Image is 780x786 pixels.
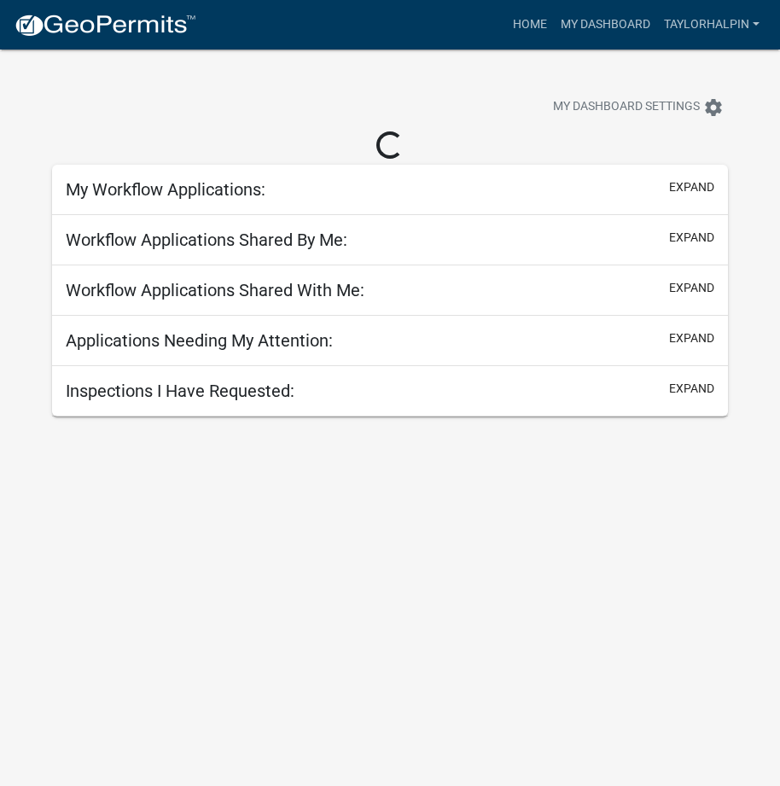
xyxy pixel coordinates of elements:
button: expand [669,178,714,196]
h5: Applications Needing My Attention: [66,330,333,351]
button: expand [669,229,714,247]
button: My Dashboard Settingssettings [539,90,737,124]
button: expand [669,279,714,297]
button: expand [669,380,714,398]
i: settings [703,97,724,118]
span: My Dashboard Settings [553,97,700,118]
h5: Workflow Applications Shared By Me: [66,230,347,250]
h5: Workflow Applications Shared With Me: [66,280,364,300]
h5: My Workflow Applications: [66,179,265,200]
a: taylorhalpin [657,9,766,41]
a: My Dashboard [554,9,657,41]
button: expand [669,329,714,347]
a: Home [506,9,554,41]
h5: Inspections I Have Requested: [66,381,294,401]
